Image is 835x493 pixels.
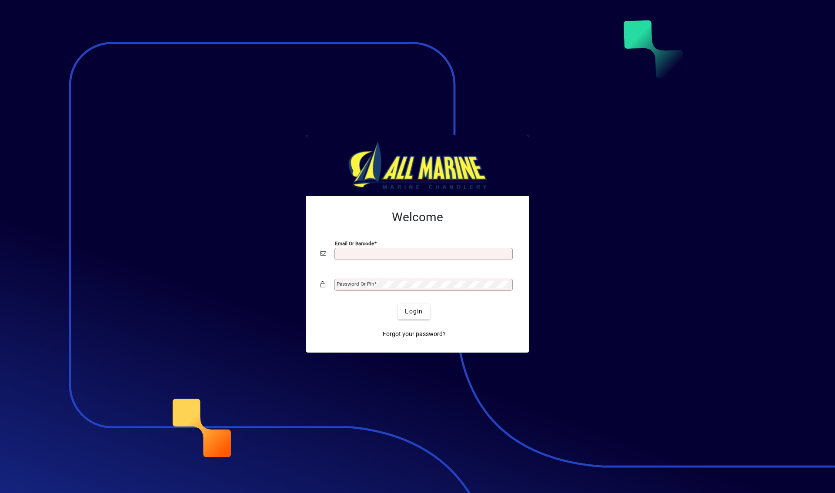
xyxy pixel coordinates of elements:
[335,240,374,246] mat-label: Email or Barcode
[405,307,423,316] span: Login
[398,304,430,320] button: Login
[337,281,374,287] mat-label: Password or Pin
[379,326,449,342] a: Forgot your password?
[320,210,515,225] h2: Welcome
[383,330,446,339] span: Forgot your password?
